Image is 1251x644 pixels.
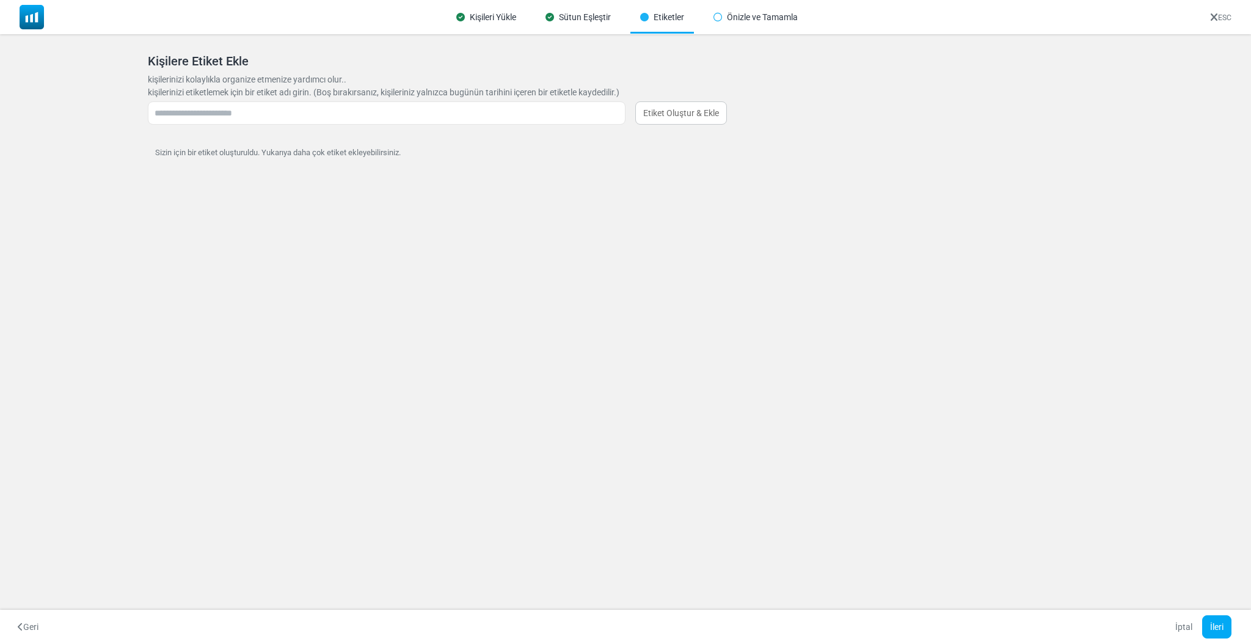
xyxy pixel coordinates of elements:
p: kişilerinizi kolaylıkla organize etmenize yardımcı olur.. [148,73,1104,86]
h5: Kişilere Etiket Ekle [148,54,1104,68]
div: Önizle ve Tamamla [704,1,808,34]
p: Sizin için bir etiket oluşturuldu. Yukarıya daha çok etiket ekleyebilirsiniz. [148,147,1104,159]
img: mailsoftly_icon_blue_white.svg [20,5,44,29]
div: Etiketler [630,1,694,34]
label: kişilerinizi etiketlemek için bir etiket adı girin. (Boş bırakırsanız, kişileriniz yalnızca bugün... [148,86,1104,99]
a: Etiket Oluştur & Ekle [635,101,727,125]
button: Geri [10,615,46,639]
div: Sütun Eşleştir [536,1,621,34]
a: İptal [1167,615,1200,639]
div: Kişileri Yükle [447,1,526,34]
a: ESC [1210,13,1231,22]
button: İleri [1202,615,1231,639]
